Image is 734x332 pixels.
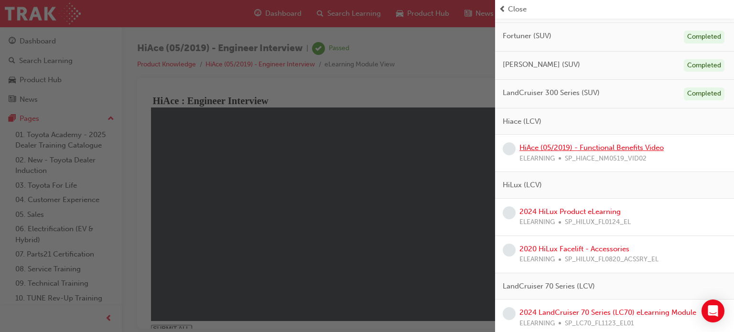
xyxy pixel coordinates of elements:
span: LandCruiser 70 Series (LCV) [503,281,595,292]
span: SP_LC70_FL1123_EL01 [565,318,634,329]
span: SP_HILUX_FL0820_ACSSRY_EL [565,254,658,265]
span: ELEARNING [519,217,555,228]
a: 2024 HiLux Product eLearning [519,207,621,216]
span: Hiace (LCV) [503,116,541,127]
span: learningRecordVerb_NONE-icon [503,206,516,219]
span: ELEARNING [519,318,555,329]
span: LandCruiser 300 Series (SUV) [503,87,600,98]
div: Completed [684,59,724,72]
div: Completed [684,31,724,43]
div: Completed [684,87,724,100]
span: learningRecordVerb_NONE-icon [503,244,516,257]
button: prev-iconClose [499,4,730,15]
span: [PERSON_NAME] (SUV) [503,59,580,70]
span: Fortuner (SUV) [503,31,551,42]
span: ELEARNING [519,153,555,164]
span: SP_HILUX_FL0124_EL [565,217,631,228]
span: SP_HIACE_NM0519_VID02 [565,153,647,164]
div: Open Intercom Messenger [702,300,724,322]
span: learningRecordVerb_NONE-icon [503,307,516,320]
a: HiAce (05/2019) - Functional Benefits Video [519,143,664,152]
span: ELEARNING [519,254,555,265]
a: 2024 LandCruiser 70 Series (LC70) eLearning Module [519,308,696,317]
span: Close [508,4,527,15]
span: learningRecordVerb_NONE-icon [503,142,516,155]
span: prev-icon [499,4,506,15]
a: 2020 HiLux Facelift - Accessories [519,245,629,253]
span: HiLux (LCV) [503,180,542,191]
